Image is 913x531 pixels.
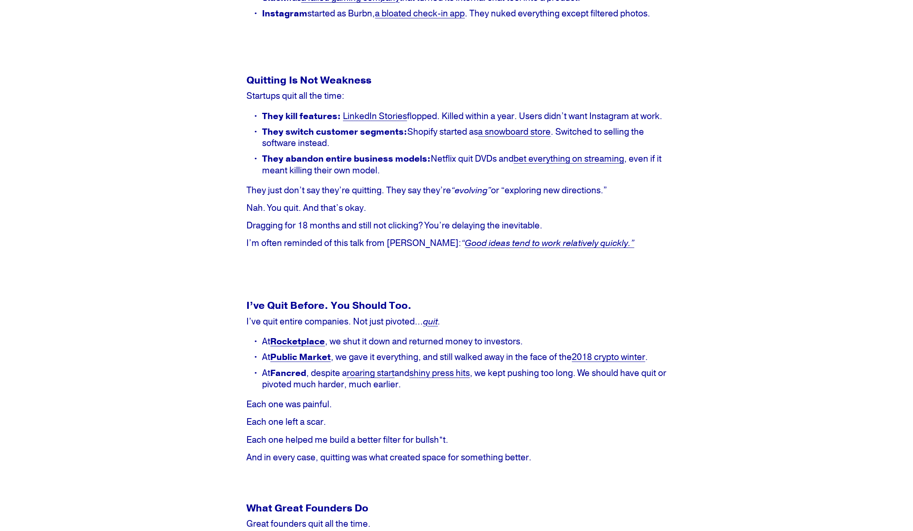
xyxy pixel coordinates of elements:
[246,185,666,196] p: They just don’t say they’re quitting. They say they’re or “exploring new directions.”
[262,110,666,122] p: flopped. Killed within a year. Users didn’t want Instagram at work.
[262,153,666,176] p: Netflix quit DVDs and , even if it meant killing their own model.
[262,110,341,122] strong: They kill features:
[343,110,407,122] a: LinkedIn Stories
[262,351,666,363] p: At , we gave it everything, and still walked away in the face of the .
[246,74,371,87] strong: Quitting Is Not Weakness
[465,237,634,249] a: Good ideas tend to work relatively quickly.”
[270,351,331,363] a: Public Market
[514,153,624,164] a: bet everything on streaming
[246,518,666,529] p: Great founders quit all the time.
[438,316,440,327] em: .
[246,434,666,445] p: Each one helped me build a better filter for bullsh*t.
[246,202,666,214] p: Nah. You quit. And that’s okay.
[246,416,666,428] p: Each one left a scar.
[270,367,306,379] strong: Fancred
[262,367,666,390] p: At , despite a and , we kept pushing too long. We should have quit or pivoted much harder, much e...
[478,126,551,137] a: a snowboard store
[423,316,438,327] a: quit
[246,502,368,515] strong: What Great Founders Do
[246,220,666,231] p: Dragging for 18 months and still not clicking? You’re delaying the inevitable.
[262,8,307,19] strong: Instagram
[246,316,666,327] p: I’ve quit entire companies. Not just pivoted…
[347,367,394,379] a: roaring start
[409,367,470,379] a: shiny press hits
[262,126,666,149] p: Shopify started as . Switched to selling the software instead.
[262,126,407,137] strong: They switch customer segments:
[270,336,325,347] a: Rocketplace
[375,8,465,19] a: a bloated check-in app
[246,237,666,249] p: I’m often reminded of this talk from [PERSON_NAME]:
[461,237,465,249] em: “
[262,8,666,19] p: started as Burbn, . They nuked everything except filtered photos.
[246,452,666,463] p: And in every case, quitting was what created space for something better.
[262,336,666,347] p: At , we shut it down and returned money to investors.
[572,351,645,363] a: 2018 crypto winter
[246,299,412,312] strong: I’ve Quit Before. You Should Too.
[451,185,491,196] em: “evolving”
[262,153,431,164] strong: They abandon entire business models:
[246,399,666,410] p: Each one was painful.
[246,90,666,102] p: Startups quit all the time:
